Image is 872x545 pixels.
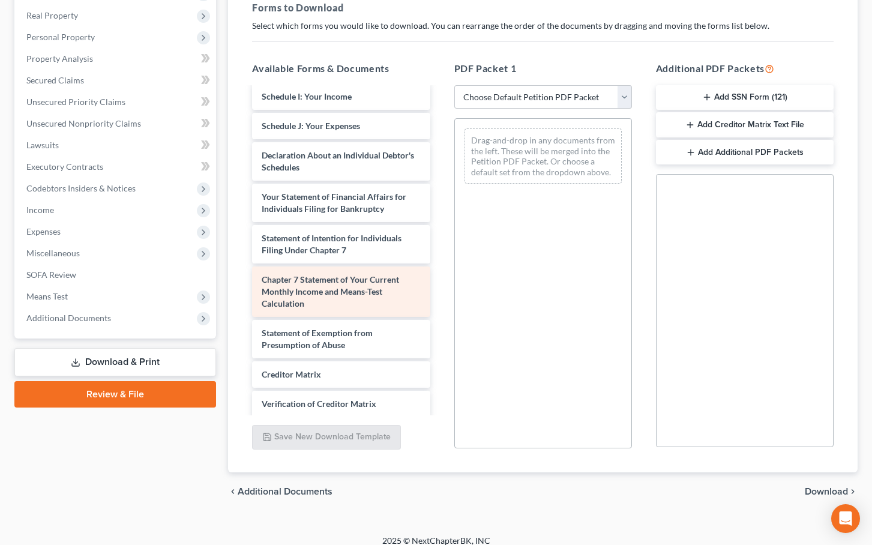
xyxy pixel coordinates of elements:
span: Schedule I: Your Income [262,91,352,101]
span: Additional Documents [26,313,111,323]
span: Your Statement of Financial Affairs for Individuals Filing for Bankruptcy [262,191,406,214]
span: Secured Claims [26,75,84,85]
a: SOFA Review [17,264,216,286]
span: Creditor Matrix [262,369,321,379]
span: Executory Contracts [26,161,103,172]
span: Codebtors Insiders & Notices [26,183,136,193]
span: Expenses [26,226,61,236]
span: Schedule J: Your Expenses [262,121,360,131]
a: Unsecured Priority Claims [17,91,216,113]
span: Statement of Intention for Individuals Filing Under Chapter 7 [262,233,401,255]
a: Review & File [14,381,216,408]
span: Lawsuits [26,140,59,150]
span: Download [805,487,848,496]
span: Income [26,205,54,215]
a: Secured Claims [17,70,216,91]
button: Add Additional PDF Packets [656,140,834,165]
div: Drag-and-drop in any documents from the left. These will be merged into the Petition PDF Packet. ... [465,128,622,184]
a: Unsecured Nonpriority Claims [17,113,216,134]
button: Add SSN Form (121) [656,85,834,110]
button: Save New Download Template [252,425,401,450]
button: Download chevron_right [805,487,858,496]
p: Select which forms you would like to download. You can rearrange the order of the documents by dr... [252,20,834,32]
h5: PDF Packet 1 [454,61,632,76]
a: Download & Print [14,348,216,376]
span: Unsecured Priority Claims [26,97,125,107]
span: Real Property [26,10,78,20]
a: Property Analysis [17,48,216,70]
span: Statement of Exemption from Presumption of Abuse [262,328,373,350]
span: Property Analysis [26,53,93,64]
span: Chapter 7 Statement of Your Current Monthly Income and Means-Test Calculation [262,274,399,309]
a: Lawsuits [17,134,216,156]
span: SOFA Review [26,269,76,280]
a: chevron_left Additional Documents [228,487,332,496]
i: chevron_left [228,487,238,496]
span: Miscellaneous [26,248,80,258]
span: Means Test [26,291,68,301]
span: Personal Property [26,32,95,42]
h5: Available Forms & Documents [252,61,430,76]
span: Verification of Creditor Matrix [262,399,376,409]
div: Open Intercom Messenger [831,504,860,533]
i: chevron_right [848,487,858,496]
span: Unsecured Nonpriority Claims [26,118,141,128]
h5: Additional PDF Packets [656,61,834,76]
span: Declaration About an Individual Debtor's Schedules [262,150,414,172]
h5: Forms to Download [252,1,834,15]
a: Executory Contracts [17,156,216,178]
button: Add Creditor Matrix Text File [656,112,834,137]
span: Additional Documents [238,487,332,496]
